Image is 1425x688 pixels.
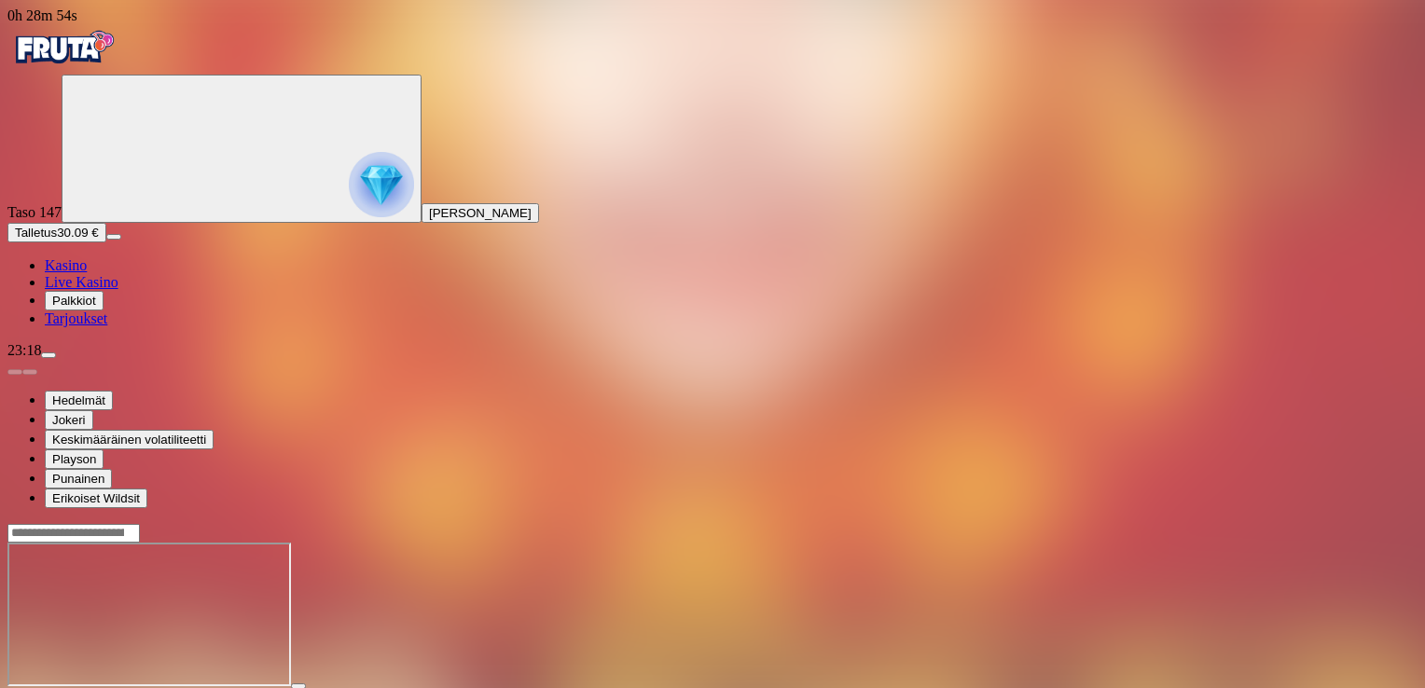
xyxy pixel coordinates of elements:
[22,369,37,375] button: next slide
[15,226,57,240] span: Talletus
[45,469,112,488] button: Punainen
[52,452,96,466] span: Playson
[45,310,107,326] a: gift-inverted iconTarjoukset
[106,234,121,240] button: menu
[45,274,118,290] a: poker-chip iconLive Kasino
[7,7,77,23] span: user session time
[45,257,87,273] a: diamond iconKasino
[349,152,414,217] img: reward progress
[7,24,119,71] img: Fruta
[7,24,1418,327] nav: Primary
[7,342,41,358] span: 23:18
[45,391,113,410] button: Hedelmät
[7,543,291,686] iframe: 100 Joker Staxx
[7,204,62,220] span: Taso 147
[45,410,93,430] button: Jokeri
[429,206,532,220] span: [PERSON_NAME]
[45,430,214,449] button: Keskimääräinen volatiliteetti
[45,257,87,273] span: Kasino
[52,294,96,308] span: Palkkiot
[45,310,107,326] span: Tarjoukset
[422,203,539,223] button: [PERSON_NAME]
[45,274,118,290] span: Live Kasino
[45,449,104,469] button: Playson
[45,488,147,508] button: Erikoiset Wildsit
[7,369,22,375] button: prev slide
[7,524,140,543] input: Search
[52,393,105,407] span: Hedelmät
[52,491,140,505] span: Erikoiset Wildsit
[41,352,56,358] button: menu
[52,413,86,427] span: Jokeri
[52,433,206,447] span: Keskimääräinen volatiliteetti
[57,226,98,240] span: 30.09 €
[62,75,422,223] button: reward progress
[7,223,106,242] button: Talletusplus icon30.09 €
[52,472,104,486] span: Punainen
[45,291,104,310] button: reward iconPalkkiot
[7,58,119,74] a: Fruta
